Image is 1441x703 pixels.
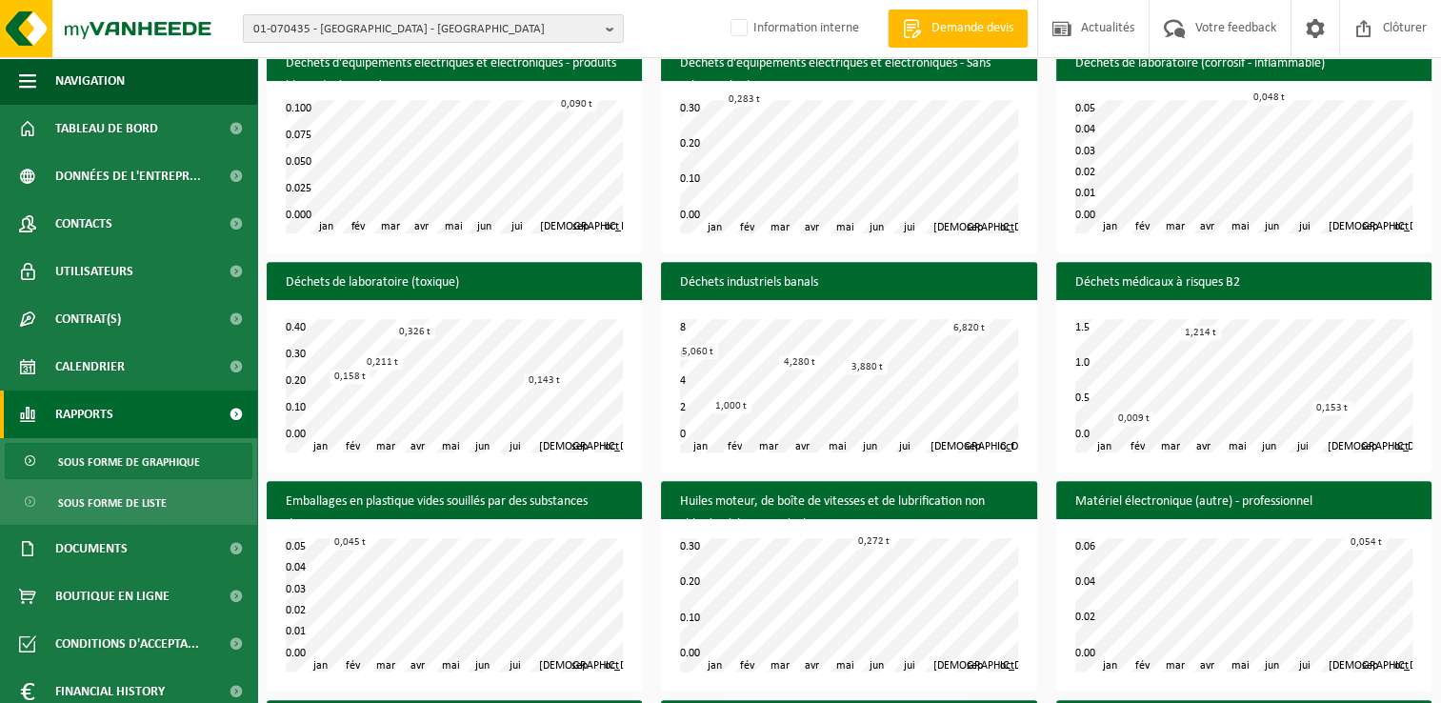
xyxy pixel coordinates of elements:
h3: Déchets de laboratoire (corrosif - inflammable) [1056,43,1431,85]
label: Information interne [727,14,859,43]
div: 4,280 t [779,355,820,370]
span: Contrat(s) [55,295,121,343]
div: 0,283 t [724,92,765,107]
span: Rapports [55,391,113,438]
h3: Déchets industriels banals [661,262,1036,304]
span: Utilisateurs [55,248,133,295]
span: Documents [55,525,128,572]
div: 0,045 t [330,535,370,550]
h3: Emballages en plastique vides souillés par des substances dangereuses [267,481,642,546]
h3: Déchets de laboratoire (toxique) [267,262,642,304]
div: 0,153 t [1311,401,1352,415]
div: 0,326 t [394,325,435,339]
h3: Déchets médicaux à risques B2 [1056,262,1431,304]
button: 01-070435 - [GEOGRAPHIC_DATA] - [GEOGRAPHIC_DATA] [243,14,624,43]
a: Demande devis [888,10,1028,48]
h3: Huiles moteur, de boîte de vitesses et de lubrification non chlorées à base minérale en vrac [661,481,1036,546]
span: Demande devis [927,19,1018,38]
span: Sous forme de graphique [58,444,200,480]
span: Contacts [55,200,112,248]
a: Sous forme de liste [5,484,252,520]
div: 0,143 t [524,373,565,388]
span: 01-070435 - [GEOGRAPHIC_DATA] - [GEOGRAPHIC_DATA] [253,15,598,44]
div: 1,214 t [1180,326,1221,340]
a: Sous forme de graphique [5,443,252,479]
div: 0,272 t [853,534,894,549]
span: Conditions d'accepta... [55,620,199,668]
div: 0,090 t [556,97,597,111]
div: 0,048 t [1249,90,1290,105]
div: 0,211 t [362,355,403,370]
div: 3,880 t [847,360,888,374]
span: Sous forme de liste [58,485,167,521]
div: 5,060 t [677,345,718,359]
div: 1,000 t [710,399,751,413]
h3: Matériel électronique (autre) - professionnel [1056,481,1431,523]
span: Navigation [55,57,125,105]
span: Calendrier [55,343,125,391]
div: 0,054 t [1346,535,1387,550]
h3: Déchets d'équipements électriques et électroniques - Sans tubes cathodiques [661,43,1036,108]
h3: Déchets d'équipements électriques et électroniques - produits blancs (ménagers) [267,43,642,108]
span: Données de l'entrepr... [55,152,201,200]
div: 0,009 t [1113,412,1154,426]
div: 0,158 t [330,370,370,384]
span: Tableau de bord [55,105,158,152]
span: Boutique en ligne [55,572,170,620]
div: 6,820 t [949,321,990,335]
